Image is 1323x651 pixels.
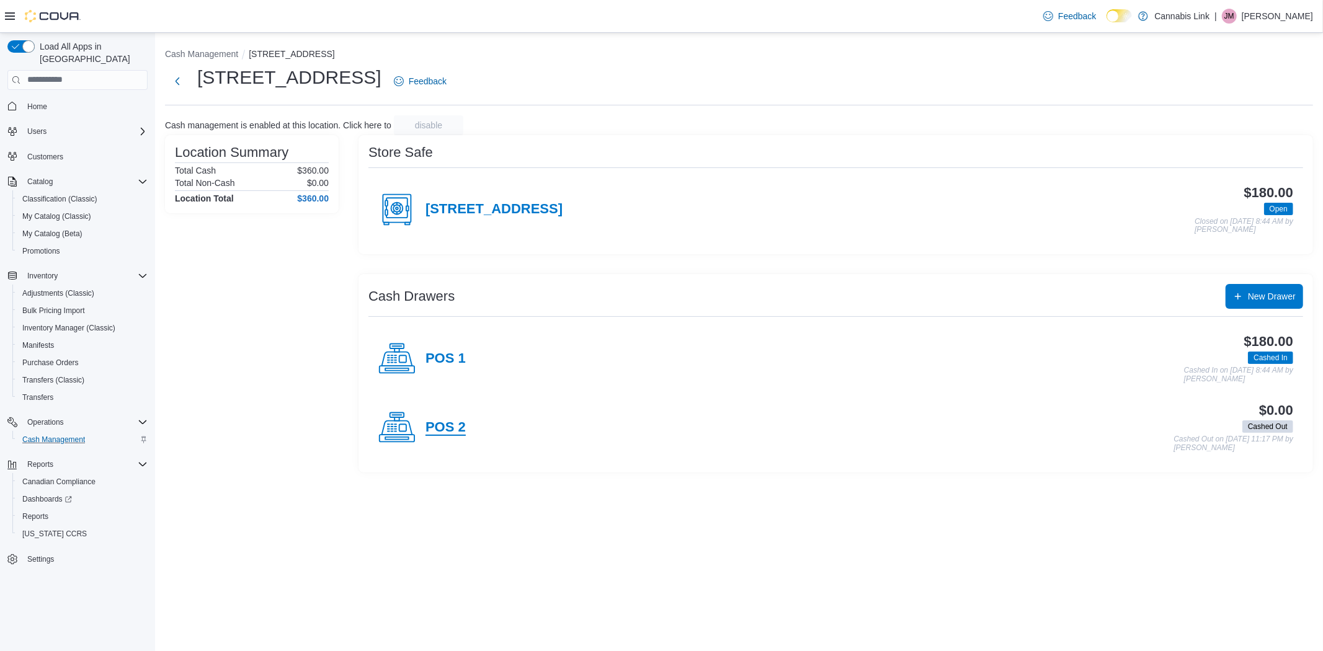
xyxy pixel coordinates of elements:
a: Home [22,99,52,114]
span: JM [1224,9,1234,24]
a: Settings [22,552,59,567]
button: Settings [2,550,153,568]
button: Manifests [12,337,153,354]
img: Cova [25,10,81,22]
span: New Drawer [1248,290,1296,303]
a: Bulk Pricing Import [17,303,90,318]
span: [US_STATE] CCRS [22,529,87,539]
button: [US_STATE] CCRS [12,525,153,542]
button: Home [2,97,153,115]
button: Users [22,124,51,139]
span: Inventory [27,271,58,281]
h4: POS 2 [425,420,466,436]
button: Reports [22,457,58,472]
h6: Total Non-Cash [175,178,235,188]
a: Dashboards [17,492,77,507]
button: Operations [2,414,153,431]
button: Canadian Compliance [12,473,153,490]
h6: Total Cash [175,166,216,175]
input: Dark Mode [1107,9,1133,22]
p: Cannabis Link [1154,9,1209,24]
button: Customers [2,148,153,166]
a: Adjustments (Classic) [17,286,99,301]
span: Inventory Manager (Classic) [17,321,148,335]
span: Transfers [17,390,148,405]
span: Open [1270,203,1288,215]
h1: [STREET_ADDRESS] [197,65,381,90]
h4: POS 1 [425,351,466,367]
span: Promotions [17,244,148,259]
span: Adjustments (Classic) [17,286,148,301]
p: $0.00 [307,178,329,188]
a: Inventory Manager (Classic) [17,321,120,335]
span: Users [22,124,148,139]
span: Manifests [22,340,54,350]
button: Reports [12,508,153,525]
button: Catalog [22,174,58,189]
p: Cash management is enabled at this location. Click here to [165,120,391,130]
button: Catalog [2,173,153,190]
button: Operations [22,415,69,430]
span: My Catalog (Classic) [17,209,148,224]
span: disable [415,119,442,131]
p: Cashed In on [DATE] 8:44 AM by [PERSON_NAME] [1184,366,1293,383]
span: Purchase Orders [17,355,148,370]
button: Inventory [22,268,63,283]
p: $360.00 [297,166,329,175]
h3: Store Safe [368,145,433,160]
h4: $360.00 [297,193,329,203]
a: Purchase Orders [17,355,84,370]
span: Canadian Compliance [17,474,148,489]
span: Cashed Out [1242,420,1293,433]
button: New Drawer [1226,284,1303,309]
span: Cashed In [1248,352,1293,364]
span: Customers [22,149,148,164]
button: Bulk Pricing Import [12,302,153,319]
button: Cash Management [165,49,238,59]
span: My Catalog (Beta) [17,226,148,241]
a: Cash Management [17,432,90,447]
span: Inventory [22,268,148,283]
a: Manifests [17,338,59,353]
span: Users [27,126,47,136]
button: Promotions [12,242,153,260]
span: Transfers (Classic) [17,373,148,387]
button: Transfers (Classic) [12,371,153,389]
p: [PERSON_NAME] [1242,9,1313,24]
span: Dashboards [17,492,148,507]
span: Reports [22,511,48,521]
span: Dark Mode [1107,22,1107,23]
a: [US_STATE] CCRS [17,526,92,541]
button: Inventory [2,267,153,285]
span: Operations [22,415,148,430]
button: Classification (Classic) [12,190,153,208]
a: My Catalog (Beta) [17,226,87,241]
a: Transfers (Classic) [17,373,89,387]
a: My Catalog (Classic) [17,209,96,224]
h3: Location Summary [175,145,288,160]
span: Home [22,99,148,114]
nav: An example of EuiBreadcrumbs [165,48,1313,63]
span: Promotions [22,246,60,256]
span: Feedback [1058,10,1096,22]
span: Transfers (Classic) [22,375,84,385]
p: Cashed Out on [DATE] 11:17 PM by [PERSON_NAME] [1174,435,1293,452]
button: Next [165,69,190,94]
span: Operations [27,417,64,427]
h3: $180.00 [1244,185,1293,200]
a: Promotions [17,244,65,259]
span: Reports [27,459,53,469]
a: Customers [22,149,68,164]
p: | [1214,9,1217,24]
span: Settings [27,554,54,564]
span: Customers [27,152,63,162]
h4: Location Total [175,193,234,203]
a: Dashboards [12,490,153,508]
a: Transfers [17,390,58,405]
button: Reports [2,456,153,473]
button: Cash Management [12,431,153,448]
a: Reports [17,509,53,524]
span: Classification (Classic) [22,194,97,204]
span: Washington CCRS [17,526,148,541]
span: Home [27,102,47,112]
